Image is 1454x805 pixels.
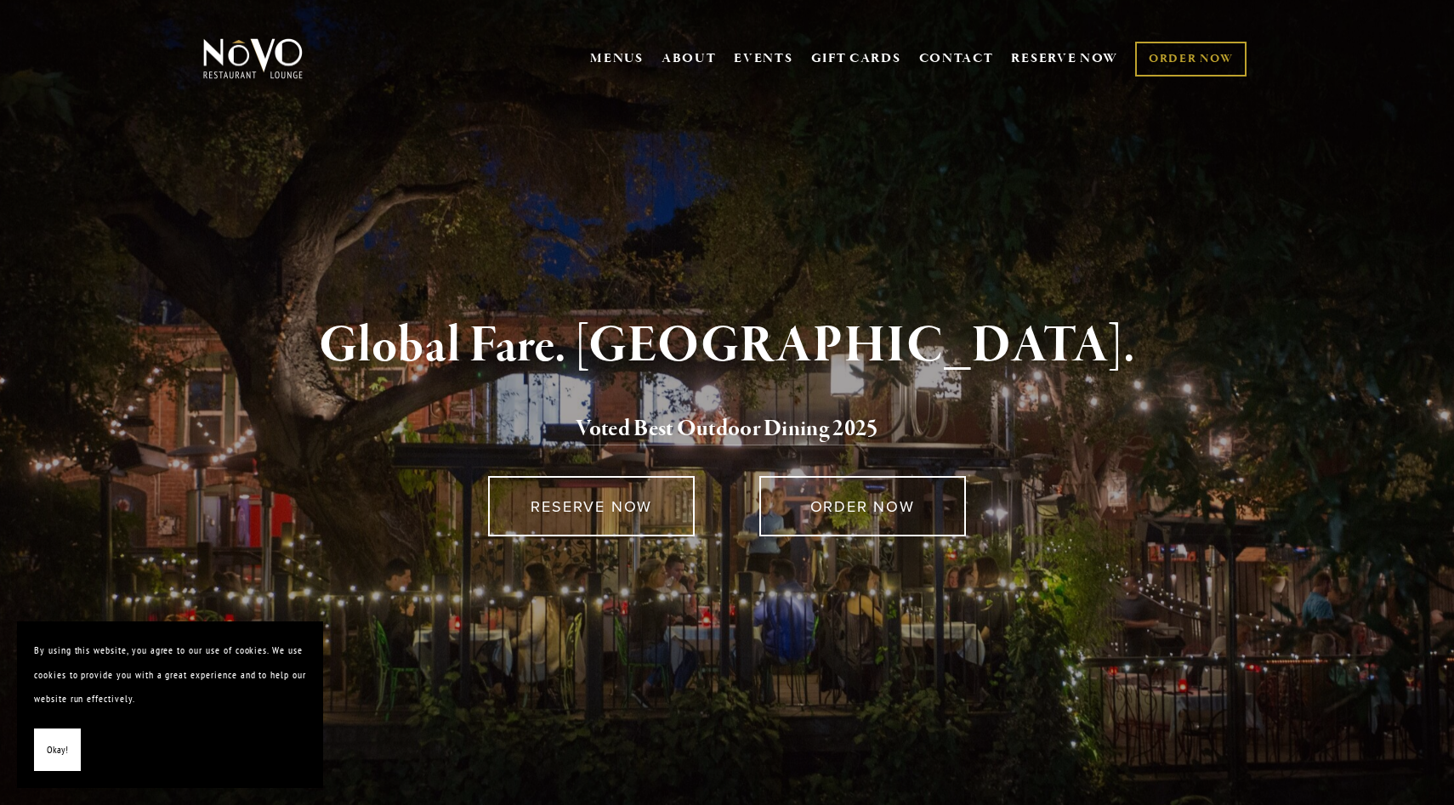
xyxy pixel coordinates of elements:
[919,43,994,75] a: CONTACT
[759,476,966,536] a: ORDER NOW
[734,50,792,67] a: EVENTS
[488,476,695,536] a: RESERVE NOW
[1135,42,1247,77] a: ORDER NOW
[231,411,1223,447] h2: 5
[200,37,306,80] img: Novo Restaurant &amp; Lounge
[17,621,323,788] section: Cookie banner
[1011,43,1118,75] a: RESERVE NOW
[662,50,717,67] a: ABOUT
[576,414,866,446] a: Voted Best Outdoor Dining 202
[34,638,306,711] p: By using this website, you agree to our use of cookies. We use cookies to provide you with a grea...
[47,738,68,762] span: Okay!
[34,728,81,772] button: Okay!
[319,314,1134,378] strong: Global Fare. [GEOGRAPHIC_DATA].
[590,50,644,67] a: MENUS
[811,43,901,75] a: GIFT CARDS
